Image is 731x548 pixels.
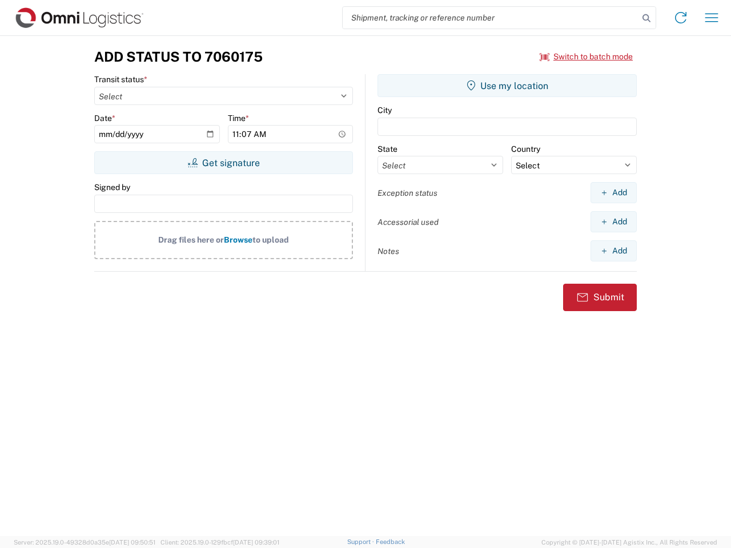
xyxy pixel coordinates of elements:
[347,538,376,545] a: Support
[591,240,637,261] button: Add
[160,539,279,546] span: Client: 2025.19.0-129fbcf
[343,7,638,29] input: Shipment, tracking or reference number
[158,235,224,244] span: Drag files here or
[591,211,637,232] button: Add
[377,246,399,256] label: Notes
[94,74,147,84] label: Transit status
[252,235,289,244] span: to upload
[511,144,540,154] label: Country
[591,182,637,203] button: Add
[94,49,263,65] h3: Add Status to 7060175
[94,113,115,123] label: Date
[540,47,633,66] button: Switch to batch mode
[563,284,637,311] button: Submit
[224,235,252,244] span: Browse
[94,151,353,174] button: Get signature
[377,188,437,198] label: Exception status
[14,539,155,546] span: Server: 2025.19.0-49328d0a35e
[541,537,717,547] span: Copyright © [DATE]-[DATE] Agistix Inc., All Rights Reserved
[377,217,439,227] label: Accessorial used
[233,539,279,546] span: [DATE] 09:39:01
[377,105,392,115] label: City
[109,539,155,546] span: [DATE] 09:50:51
[376,538,405,545] a: Feedback
[377,74,637,97] button: Use my location
[94,182,130,192] label: Signed by
[377,144,397,154] label: State
[228,113,249,123] label: Time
